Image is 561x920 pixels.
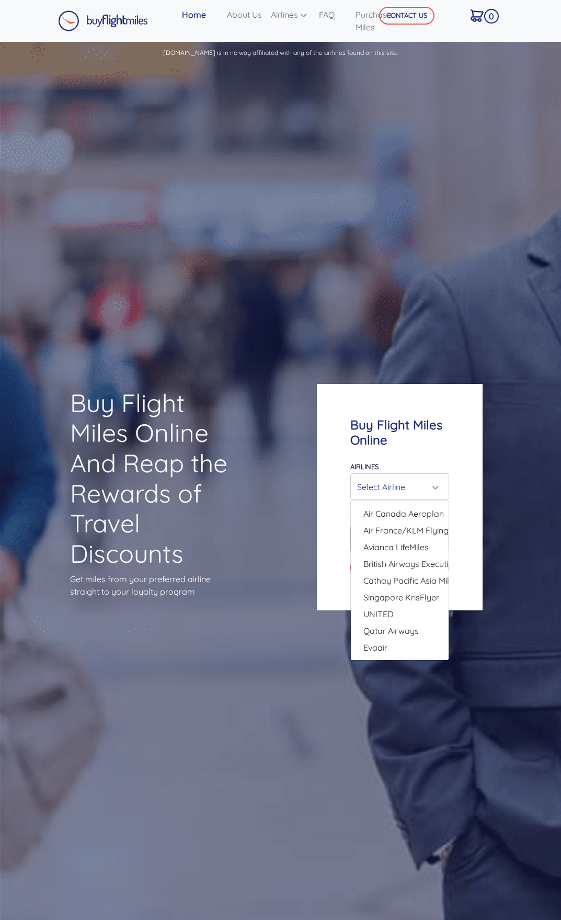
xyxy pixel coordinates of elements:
a: Home [178,4,223,25]
span: Avianca LifeMiles [363,541,429,553]
h1: Buy Flight Miles Online And Reap the Rewards of Travel Discounts [70,388,244,569]
h4: Buy Flight Miles Online [350,417,449,448]
span: Singapore KrisFlyer [363,591,439,604]
a: 0 [466,4,498,26]
a: Purchase Miles [351,4,408,38]
img: Buy Flight Miles Logo [58,10,148,31]
button: Select Airline [350,473,449,499]
label: Airlines [350,462,379,471]
span: Air Canada Aeroplan [363,507,444,520]
span: Air France/KLM Flying Blue [363,524,467,537]
button: CONTACT US [379,7,434,25]
a: FAQ [315,4,351,25]
img: Cart [471,9,484,22]
span: British Airways Executive Club [363,558,476,570]
span: UNITED [363,608,394,620]
span: 0 [484,9,499,24]
div: Select Airline [357,477,436,497]
a: Airlines [267,4,315,25]
span: Qatar Airways [363,624,419,637]
span: Cathay Pacific Asia Miles [363,574,458,587]
span: Evaair [363,641,387,654]
a: Buy Flight Miles Logo [58,8,148,34]
p: Get miles from your preferred airline straight to your loyalty program [70,573,244,598]
a: About Us [223,4,267,25]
